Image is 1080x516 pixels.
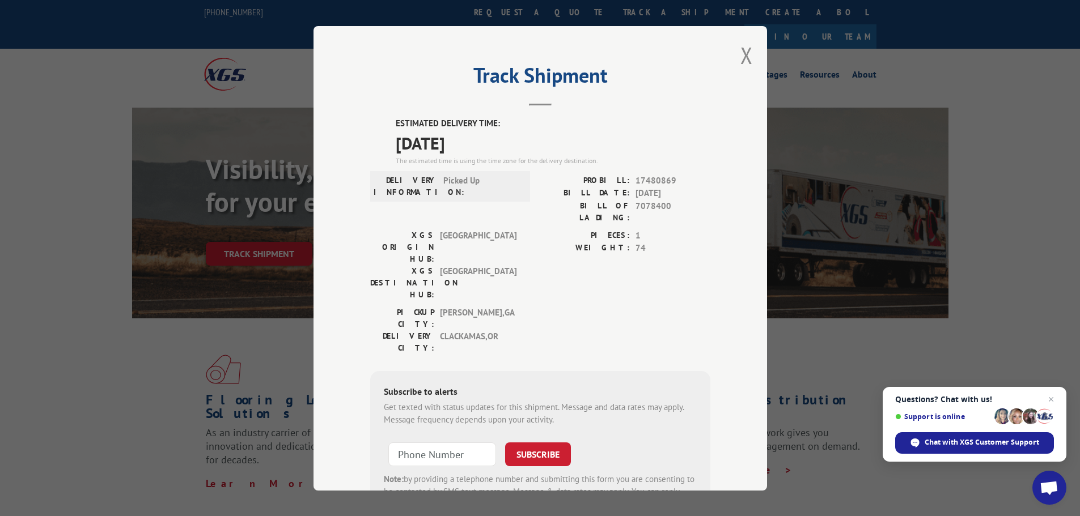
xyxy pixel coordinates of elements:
[440,229,516,265] span: [GEOGRAPHIC_DATA]
[384,384,697,400] div: Subscribe to alerts
[384,400,697,426] div: Get texted with status updates for this shipment. Message and data rates may apply. Message frequ...
[443,174,520,198] span: Picked Up
[384,472,697,511] div: by providing a telephone number and submitting this form you are consenting to be contacted by SM...
[505,442,571,466] button: SUBSCRIBE
[540,242,630,255] label: WEIGHT:
[636,187,710,200] span: [DATE]
[440,265,516,300] span: [GEOGRAPHIC_DATA]
[740,40,753,70] button: Close modal
[396,130,710,155] span: [DATE]
[374,174,438,198] label: DELIVERY INFORMATION:
[370,306,434,330] label: PICKUP CITY:
[636,199,710,223] span: 7078400
[370,229,434,265] label: XGS ORIGIN HUB:
[370,67,710,89] h2: Track Shipment
[440,330,516,353] span: CLACKAMAS , OR
[636,174,710,187] span: 17480869
[636,229,710,242] span: 1
[895,395,1054,404] span: Questions? Chat with us!
[540,187,630,200] label: BILL DATE:
[384,473,404,484] strong: Note:
[370,330,434,353] label: DELIVERY CITY:
[540,199,630,223] label: BILL OF LADING:
[440,306,516,330] span: [PERSON_NAME] , GA
[895,412,990,421] span: Support is online
[1044,393,1058,406] span: Close chat
[1032,471,1066,505] div: Open chat
[396,117,710,130] label: ESTIMATED DELIVERY TIME:
[388,442,496,466] input: Phone Number
[540,229,630,242] label: PIECES:
[370,265,434,300] label: XGS DESTINATION HUB:
[925,437,1039,447] span: Chat with XGS Customer Support
[895,432,1054,454] div: Chat with XGS Customer Support
[540,174,630,187] label: PROBILL:
[396,155,710,165] div: The estimated time is using the time zone for the delivery destination.
[636,242,710,255] span: 74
